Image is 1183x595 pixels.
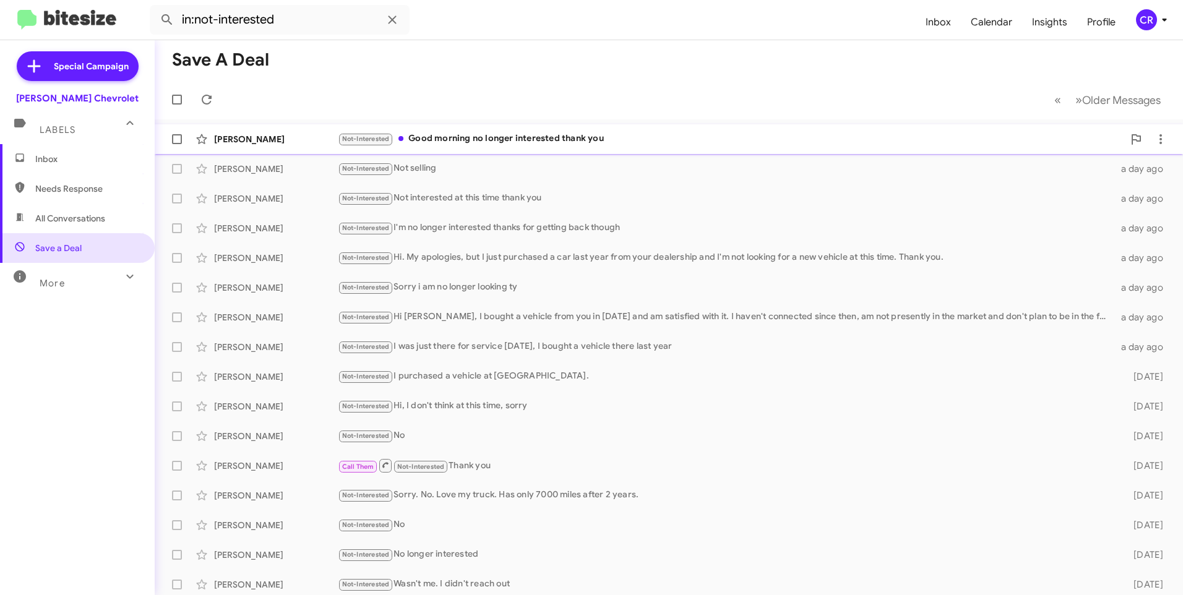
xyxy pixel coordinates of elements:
span: Not-Interested [342,254,390,262]
div: [DATE] [1114,460,1173,472]
div: I purchased a vehicle at [GEOGRAPHIC_DATA]. [338,369,1114,383]
button: Previous [1047,87,1069,113]
span: Not-Interested [342,432,390,440]
div: a day ago [1114,192,1173,205]
span: » [1075,92,1082,108]
div: [PERSON_NAME] [214,578,338,591]
span: Not-Interested [342,165,390,173]
span: Not-Interested [342,402,390,410]
div: Sorry. No. Love my truck. Has only 7000 miles after 2 years. [338,488,1114,502]
div: I'm no longer interested thanks for getting back though [338,221,1114,235]
div: [PERSON_NAME] [214,519,338,531]
div: Hi, I don't think at this time, sorry [338,399,1114,413]
div: Sorry i am no longer looking ty [338,280,1114,294]
div: CR [1136,9,1157,30]
div: [PERSON_NAME] [214,400,338,413]
div: No longer interested [338,547,1114,562]
a: Special Campaign [17,51,139,81]
div: [DATE] [1114,489,1173,502]
div: [PERSON_NAME] [214,133,338,145]
span: Not-Interested [397,463,445,471]
span: Not-Interested [342,194,390,202]
div: No [338,518,1114,532]
span: Not-Interested [342,313,390,321]
span: Not-Interested [342,343,390,351]
div: [DATE] [1114,549,1173,561]
span: Labels [40,124,75,135]
div: Wasn't me. I didn't reach out [338,577,1114,591]
nav: Page navigation example [1047,87,1168,113]
div: [DATE] [1114,519,1173,531]
span: Inbox [35,153,140,165]
div: [DATE] [1114,430,1173,442]
div: [PERSON_NAME] [214,222,338,234]
span: Not-Interested [342,521,390,529]
div: Hi. My apologies, but I just purchased a car last year from your dealership and I'm not looking f... [338,250,1114,265]
div: a day ago [1114,163,1173,175]
span: Not-Interested [342,283,390,291]
h1: Save a Deal [172,50,269,70]
div: [DATE] [1114,578,1173,591]
span: Save a Deal [35,242,82,254]
div: [PERSON_NAME] [214,192,338,205]
span: Older Messages [1082,93,1161,107]
div: Not selling [338,161,1114,176]
div: a day ago [1114,222,1173,234]
span: Not-Interested [342,372,390,380]
span: Not-Interested [342,224,390,232]
span: Not-Interested [342,550,390,559]
div: Good morning no longer interested thank you [338,132,1124,146]
div: a day ago [1114,281,1173,294]
div: [PERSON_NAME] [214,460,338,472]
span: Not-Interested [342,135,390,143]
a: Calendar [961,4,1022,40]
div: [PERSON_NAME] [214,252,338,264]
button: CR [1125,9,1169,30]
div: Not interested at this time thank you [338,191,1114,205]
div: [PERSON_NAME] [214,430,338,442]
a: Profile [1077,4,1125,40]
div: Thank you [338,458,1114,473]
div: Hi [PERSON_NAME], I bought a vehicle from you in [DATE] and am satisfied with it. I haven't conne... [338,310,1114,324]
div: I was just there for service [DATE], I bought a vehicle there last year [338,340,1114,354]
div: [PERSON_NAME] [214,163,338,175]
a: Inbox [916,4,961,40]
div: [PERSON_NAME] [214,281,338,294]
span: Not-Interested [342,580,390,588]
span: « [1054,92,1061,108]
button: Next [1068,87,1168,113]
span: Call Them [342,463,374,471]
div: [DATE] [1114,400,1173,413]
span: Needs Response [35,182,140,195]
div: [PERSON_NAME] [214,370,338,383]
div: [DATE] [1114,370,1173,383]
span: More [40,278,65,289]
div: [PERSON_NAME] [214,311,338,323]
span: All Conversations [35,212,105,225]
span: Not-Interested [342,491,390,499]
input: Search [150,5,410,35]
div: a day ago [1114,311,1173,323]
span: Special Campaign [54,60,129,72]
div: [PERSON_NAME] Chevrolet [16,92,139,105]
div: a day ago [1114,341,1173,353]
div: [PERSON_NAME] [214,549,338,561]
div: No [338,429,1114,443]
div: a day ago [1114,252,1173,264]
a: Insights [1022,4,1077,40]
div: [PERSON_NAME] [214,489,338,502]
div: [PERSON_NAME] [214,341,338,353]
